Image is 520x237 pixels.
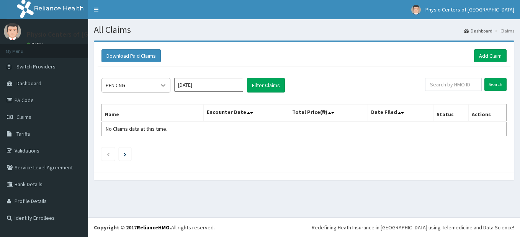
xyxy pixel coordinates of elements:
[137,224,170,231] a: RelianceHMO
[474,49,507,62] a: Add Claim
[106,151,110,157] a: Previous page
[101,49,161,62] button: Download Paid Claims
[174,78,243,92] input: Select Month and Year
[106,125,167,132] span: No Claims data at this time.
[27,31,144,38] p: Physio Centers of [GEOGRAPHIC_DATA]
[94,224,171,231] strong: Copyright © 2017 .
[94,25,514,35] h1: All Claims
[464,28,492,34] a: Dashboard
[16,80,41,87] span: Dashboard
[493,28,514,34] li: Claims
[312,224,514,231] div: Redefining Heath Insurance in [GEOGRAPHIC_DATA] using Telemedicine and Data Science!
[16,114,31,120] span: Claims
[425,6,514,13] span: Physio Centers of [GEOGRAPHIC_DATA]
[484,78,507,91] input: Search
[289,104,368,122] th: Total Price(₦)
[433,104,468,122] th: Status
[124,151,126,157] a: Next page
[102,104,204,122] th: Name
[27,42,45,47] a: Online
[368,104,433,122] th: Date Filed
[16,63,56,70] span: Switch Providers
[468,104,506,122] th: Actions
[4,23,21,40] img: User Image
[425,78,482,91] input: Search by HMO ID
[16,130,30,137] span: Tariffs
[106,81,125,89] div: PENDING
[411,5,421,15] img: User Image
[247,78,285,93] button: Filter Claims
[88,218,520,237] footer: All rights reserved.
[204,104,289,122] th: Encounter Date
